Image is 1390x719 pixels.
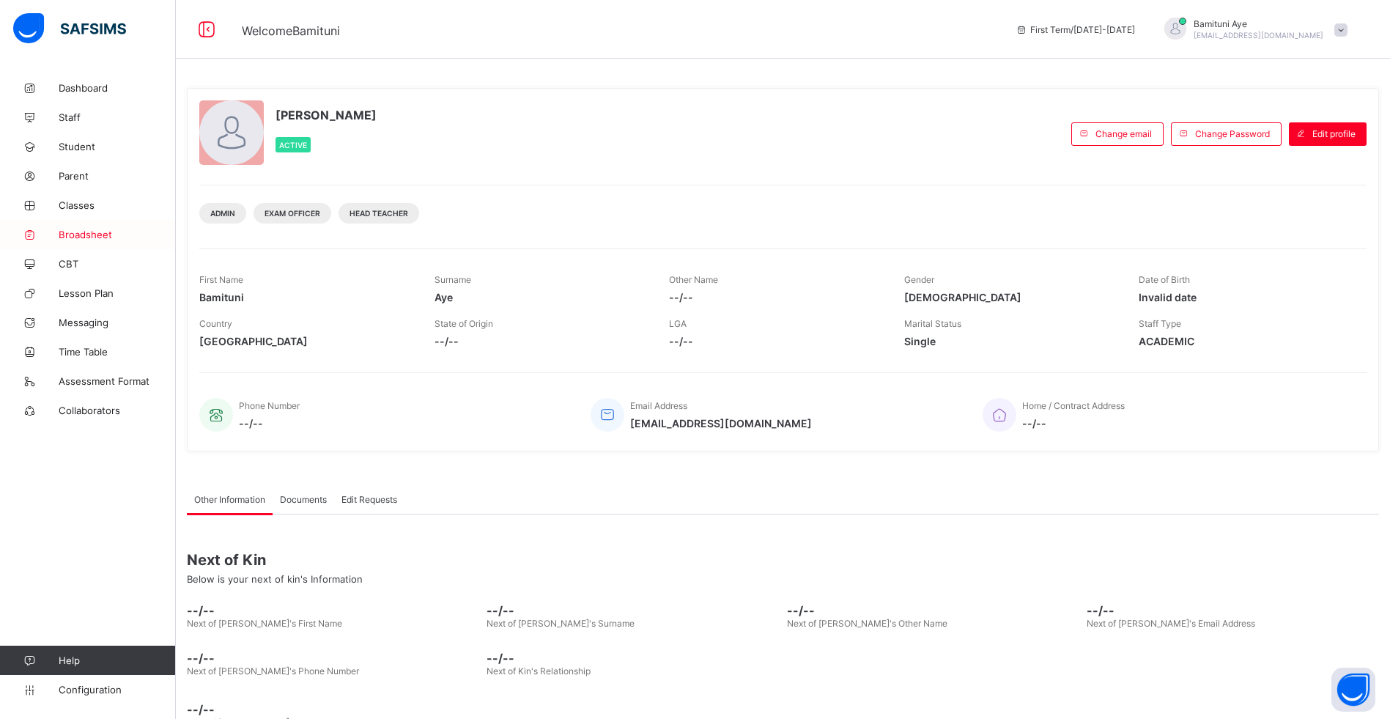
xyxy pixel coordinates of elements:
span: Next of Kin [187,551,1379,569]
span: Next of [PERSON_NAME]'s Other Name [787,618,947,629]
span: --/-- [669,291,882,303]
span: [GEOGRAPHIC_DATA] [199,335,413,347]
span: Other Information [194,494,265,505]
span: session/term information [1016,24,1135,35]
span: Next of [PERSON_NAME]'s Phone Number [187,665,359,676]
span: [EMAIL_ADDRESS][DOMAIN_NAME] [630,417,812,429]
span: State of Origin [435,318,493,329]
span: Invalid date [1139,291,1352,303]
span: --/-- [669,335,882,347]
span: Marital Status [904,318,961,329]
span: [PERSON_NAME] [276,108,377,122]
span: --/-- [187,603,479,618]
span: Configuration [59,684,175,696]
span: First Name [199,274,243,285]
span: --/-- [1087,603,1379,618]
span: Next of [PERSON_NAME]'s Email Address [1087,618,1255,629]
span: Bamituni [199,291,413,303]
span: Other Name [669,274,718,285]
div: BamituniAye [1150,18,1355,42]
span: Next of [PERSON_NAME]'s First Name [187,618,342,629]
span: Staff Type [1139,318,1181,329]
span: [DEMOGRAPHIC_DATA] [904,291,1117,303]
span: Bamituni Aye [1194,18,1323,29]
span: CBT [59,258,176,270]
span: Edit Requests [341,494,397,505]
span: Exam Officer [265,209,320,218]
span: Home / Contract Address [1022,400,1125,411]
span: --/-- [487,651,779,665]
span: Change email [1095,128,1152,139]
span: --/-- [435,335,648,347]
span: Broadsheet [59,229,176,240]
span: Lesson Plan [59,287,176,299]
span: Head Teacher [350,209,408,218]
span: Surname [435,274,471,285]
span: Messaging [59,317,176,328]
span: Phone Number [239,400,300,411]
span: Assessment Format [59,375,176,387]
span: Parent [59,170,176,182]
span: Next of Kin's Relationship [487,665,591,676]
span: --/-- [187,651,479,665]
span: Gender [904,274,934,285]
img: safsims [13,13,126,44]
span: Collaborators [59,405,176,416]
span: --/-- [1022,417,1125,429]
span: Time Table [59,346,176,358]
span: --/-- [487,603,779,618]
span: Classes [59,199,176,211]
span: Next of [PERSON_NAME]'s Surname [487,618,635,629]
span: ACADEMIC [1139,335,1352,347]
span: Single [904,335,1117,347]
span: Student [59,141,176,152]
span: Active [279,141,307,150]
span: Documents [280,494,327,505]
button: Open asap [1331,668,1375,712]
span: Welcome Bamituni [242,23,340,38]
span: Edit profile [1312,128,1356,139]
span: Admin [210,209,235,218]
span: Staff [59,111,176,123]
span: Dashboard [59,82,176,94]
span: --/-- [187,702,1379,717]
span: --/-- [787,603,1079,618]
span: Date of Birth [1139,274,1190,285]
span: Below is your next of kin's Information [187,573,363,585]
span: Aye [435,291,648,303]
span: Change Password [1195,128,1270,139]
span: LGA [669,318,687,329]
span: Help [59,655,175,666]
span: [EMAIL_ADDRESS][DOMAIN_NAME] [1194,31,1323,40]
span: --/-- [239,417,300,429]
span: Country [199,318,232,329]
span: Email Address [630,400,687,411]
